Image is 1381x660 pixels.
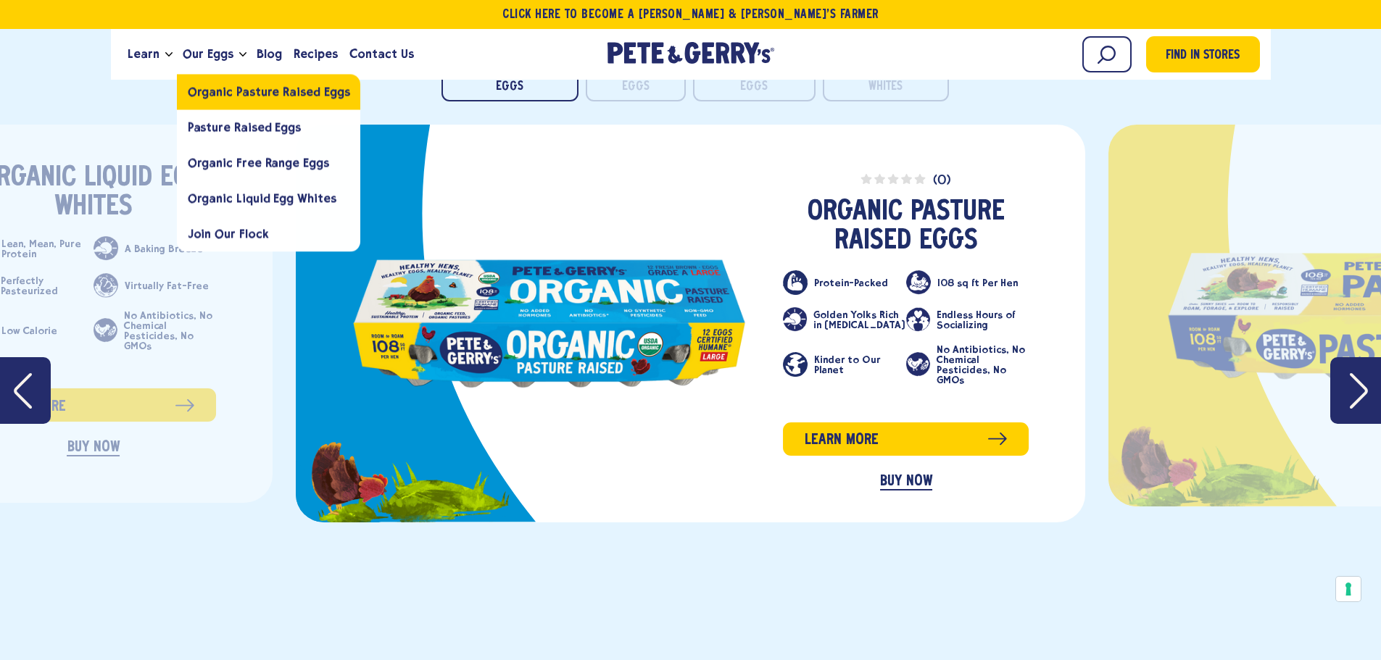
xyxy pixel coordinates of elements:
a: Organic Pasture Raised Eggs [177,74,361,109]
li: No Antibiotics, No Chemical Pesticides, No GMOs [906,344,1029,385]
li: Kinder to Our Planet [783,344,905,385]
span: Organic Liquid Egg Whites [188,191,336,205]
input: Search [1082,36,1132,72]
a: BUY NOW [67,440,120,456]
a: Learn more [783,422,1029,456]
div: slide 1 of 4 [296,125,1085,522]
li: A Baking Breeze [94,236,216,261]
a: BUY NOW [880,474,932,490]
span: Learn [128,45,159,63]
span: Organic Pasture Raised Eggs [188,85,350,99]
a: Contact Us [344,35,420,74]
a: Join Our Flock [177,216,361,251]
span: (0) [933,175,951,188]
a: Blog [251,35,288,74]
button: Open the dropdown menu for Our Eggs [239,52,246,57]
button: Next [1330,357,1381,424]
a: Recipes [288,35,344,74]
button: Open the dropdown menu for Learn [165,52,173,57]
a: Organic Free Range Eggs [177,145,361,180]
li: Virtually Fat-Free [94,273,216,298]
a: Find in Stores [1146,36,1260,72]
button: Your consent preferences for tracking technologies [1336,577,1361,601]
span: Pasture Raised Eggs [188,120,301,134]
a: (0) [783,171,1029,188]
span: Find in Stores [1166,46,1240,66]
li: No Antibiotics, No Chemical Pesticides, No GMOs [94,310,216,351]
span: Blog [257,45,282,63]
a: Pasture Raised Eggs [177,109,361,145]
a: Organic Liquid Egg Whites [177,180,361,216]
h3: Organic Pasture Raised Eggs [783,198,1029,256]
li: Endless Hours of Socializing [906,307,1029,332]
span: Our Eggs [183,45,233,63]
a: Our Eggs [177,35,239,74]
span: Recipes [294,45,338,63]
span: Contact Us [349,45,414,63]
a: Learn [122,35,165,74]
span: Join Our Flock [188,227,269,241]
li: Golden Yolks Rich in [MEDICAL_DATA] [783,307,905,332]
li: Protein-Packed [783,270,905,295]
span: Organic Free Range Eggs [188,156,329,170]
li: 108 sq ft Per Hen [906,270,1029,295]
span: Learn more [805,429,879,451]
